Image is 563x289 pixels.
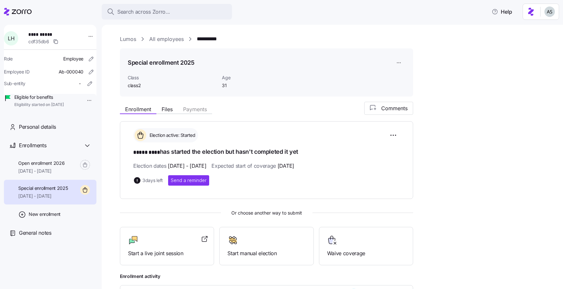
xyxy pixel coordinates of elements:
[278,162,294,170] span: [DATE]
[227,249,305,257] span: Start manual election
[28,38,49,45] span: cdf35db6
[29,211,61,217] span: New enrollment
[18,193,68,199] span: [DATE] - [DATE]
[14,94,64,100] span: Eligible for benefits
[128,59,195,67] h1: Special enrollment 2025
[120,209,413,217] span: Or choose another way to submit
[120,35,136,43] a: Lumos
[183,107,207,112] span: Payments
[142,177,163,184] span: 3 days left
[18,160,65,166] span: Open enrollment 2026
[381,104,408,112] span: Comments
[162,107,173,112] span: Files
[149,35,184,43] a: All employees
[171,177,207,184] span: Send a reminder
[79,80,81,87] span: -
[117,8,170,16] span: Search across Zorro...
[133,148,400,157] h1: has started the election but hasn't completed it yet
[211,162,294,170] span: Expected start of coverage
[120,273,413,280] span: Enrollment activity
[4,56,13,62] span: Role
[102,4,232,20] button: Search across Zorro...
[128,74,217,81] span: Class
[327,249,405,257] span: Waive coverage
[125,107,151,112] span: Enrollment
[4,80,25,87] span: Sub-entity
[148,132,195,138] span: Election active: Started
[19,229,51,237] span: General notes
[222,74,287,81] span: Age
[18,185,68,191] span: Special enrollment 2025
[14,102,64,108] span: Eligibility started on [DATE]
[63,56,83,62] span: Employee
[222,82,287,89] span: 31
[544,7,555,17] img: c4d3a52e2a848ea5f7eb308790fba1e4
[364,102,413,115] button: Comments
[128,82,217,89] span: class2
[8,36,14,41] span: L H
[19,141,46,150] span: Enrollments
[486,5,517,18] button: Help
[492,8,512,16] span: Help
[128,249,206,257] span: Start a live joint session
[19,123,56,131] span: Personal details
[59,69,83,75] span: Ab-000040
[4,69,30,75] span: Employee ID
[133,162,206,170] span: Election dates
[168,162,206,170] span: [DATE] - [DATE]
[18,168,65,174] span: [DATE] - [DATE]
[168,175,209,186] button: Send a reminder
